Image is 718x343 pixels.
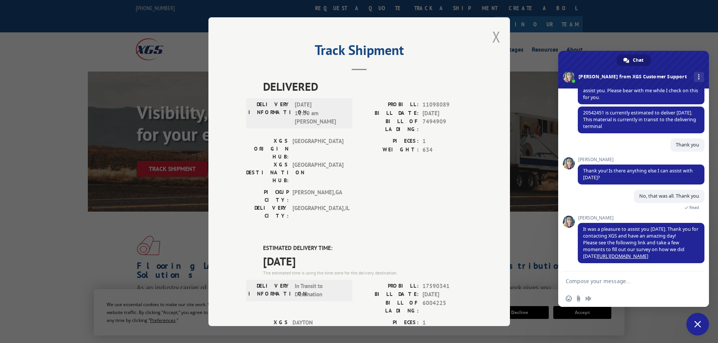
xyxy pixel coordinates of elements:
span: No, that was all. Thank you [639,193,699,199]
span: Read [689,205,699,210]
span: 1 [423,137,472,146]
span: DELIVERED [263,78,472,95]
label: XGS ORIGIN HUB: [246,137,289,161]
textarea: Compose your message... [566,271,686,290]
span: It was a pleasure to assist you [DATE]. Thank you for contacting XGS and have an amazing day! Ple... [583,226,698,259]
span: [GEOGRAPHIC_DATA] [292,137,343,161]
span: DAYTON [292,318,343,342]
label: XGS ORIGIN HUB: [246,318,289,342]
span: [DATE] 11:00 am [PERSON_NAME] [295,101,346,126]
span: 20542451 is currently estimated to deliver [DATE]. This material is currently in transit to the d... [583,110,696,130]
label: BILL OF LADING: [359,117,419,133]
span: Send a file [576,296,582,302]
span: [DATE] [263,252,472,269]
span: [GEOGRAPHIC_DATA] , IL [292,204,343,220]
label: BILL DATE: [359,109,419,117]
label: BILL OF LADING: [359,299,419,314]
label: DELIVERY INFORMATION: [248,282,291,299]
a: Close chat [686,313,709,335]
label: PIECES: [359,318,419,327]
span: Thank you! Is there anything else I can assist with [DATE]? [583,168,693,181]
button: Close modal [492,27,501,47]
label: PICKUP CITY: [246,188,289,204]
span: Chat [633,55,643,66]
label: DELIVERY INFORMATION: [248,101,291,126]
span: [DATE] [423,109,472,117]
span: In Transit to Destination [295,282,346,299]
span: Insert an emoji [566,296,572,302]
label: DELIVERY CITY: [246,204,289,220]
span: Audio message [585,296,591,302]
h2: Track Shipment [246,45,472,59]
span: 6004225 [423,299,472,314]
span: Thank you [676,142,699,148]
span: 634 [423,145,472,154]
span: [GEOGRAPHIC_DATA] [292,161,343,184]
span: 1 [423,318,472,327]
span: [PERSON_NAME] [578,157,704,162]
div: The estimated time is using the time zone for the delivery destination. [263,269,472,276]
label: WEIGHT: [359,145,419,154]
label: PROBILL: [359,101,419,109]
label: BILL DATE: [359,290,419,299]
label: PIECES: [359,137,419,146]
a: [URL][DOMAIN_NAME] [598,253,648,259]
a: Chat [617,55,651,66]
span: [DATE] [423,290,472,299]
span: [PERSON_NAME] [578,215,704,221]
label: ESTIMATED DELIVERY TIME: [263,244,472,253]
label: PROBILL: [359,282,419,290]
span: [PERSON_NAME] , GA [292,188,343,204]
span: 7494909 [423,117,472,133]
span: 17590341 [423,282,472,290]
label: XGS DESTINATION HUB: [246,161,289,184]
span: 11098089 [423,101,472,109]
